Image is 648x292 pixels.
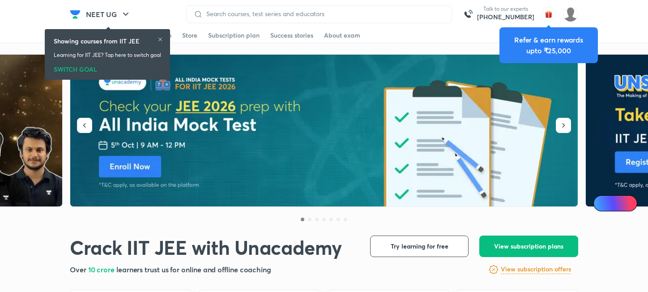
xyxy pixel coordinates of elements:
div: Subscription plan [208,31,260,40]
a: Success stories [270,28,313,43]
a: About exam [324,28,360,43]
span: Over [70,265,88,274]
button: View subscription plans [479,236,578,257]
img: Company Logo [70,9,81,20]
div: SWITCH GOAL [54,63,161,73]
p: Learning for IIT JEE? Tap here to switch goal [54,51,161,59]
a: [PHONE_NUMBER] [477,13,534,21]
img: Icon [599,200,606,207]
h6: View subscription offers [501,265,571,274]
img: call-us [459,5,477,23]
input: Search courses, test series and educators [203,10,444,17]
a: Store [182,28,197,43]
button: Try learning for free [370,236,469,257]
span: View subscription plans [494,242,563,251]
a: Ai Doubts [593,195,637,211]
div: Success stories [270,31,313,40]
a: Subscription plan [208,28,260,43]
img: Shahid ahmed [563,7,578,22]
span: Try learning for free [391,242,448,251]
button: NEET UG [81,5,136,23]
div: Store [182,31,197,40]
p: Talk to our experts [477,5,534,13]
span: learners trust us for online and offline coaching [116,265,271,274]
img: avatar [541,7,556,21]
div: Refer & earn rewards upto ₹25,000 [507,34,591,56]
h1: Crack IIT JEE with Unacademy [70,236,342,259]
div: About exam [324,31,360,40]
span: 10 crore [88,265,116,274]
h6: Showing courses from IIT JEE [54,36,140,46]
span: Ai Doubts [608,200,632,207]
a: View subscription offers [501,264,571,275]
